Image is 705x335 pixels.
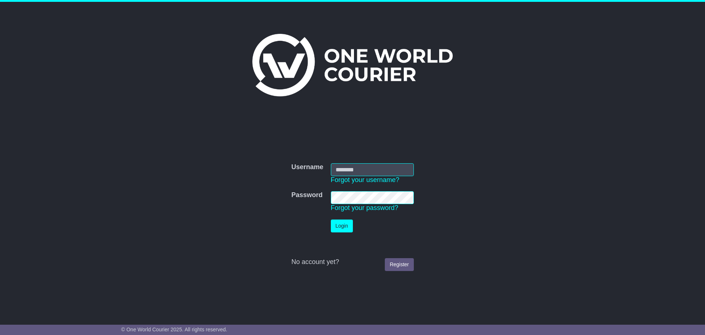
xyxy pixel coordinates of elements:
a: Forgot your password? [331,204,398,211]
a: Forgot your username? [331,176,399,183]
label: Username [291,163,323,171]
a: Register [385,258,413,271]
div: No account yet? [291,258,413,266]
img: One World [252,34,453,96]
label: Password [291,191,322,199]
button: Login [331,220,353,232]
span: © One World Courier 2025. All rights reserved. [121,327,227,332]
